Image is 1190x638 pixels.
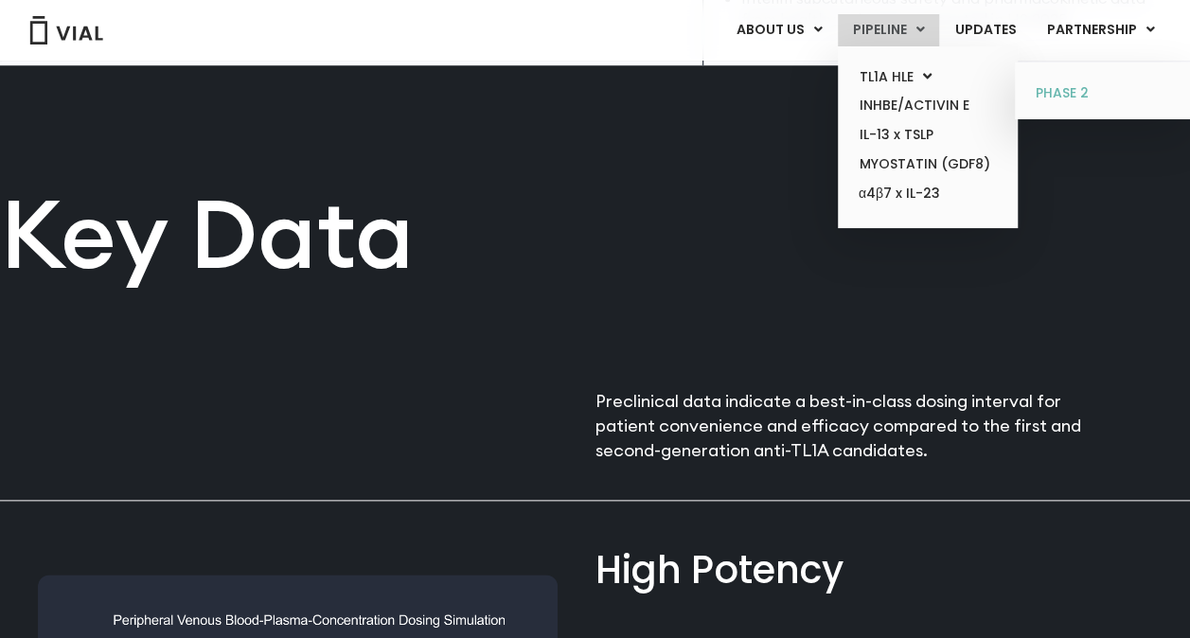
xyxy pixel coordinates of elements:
a: PARTNERSHIPMenu Toggle [1032,14,1170,46]
a: UPDATES [940,14,1031,46]
a: INHBE/ACTIVIN E [844,91,1010,120]
a: TL1A HLEMenu Toggle [844,62,1010,92]
img: Vial Logo [28,16,104,44]
a: MYOSTATIN (GDF8) [844,150,1010,179]
a: IL-13 x TSLP [844,120,1010,150]
a: ABOUT USMenu Toggle [721,14,837,46]
a: α4β7 x IL-23 [844,179,1010,209]
a: PIPELINEMenu Toggle [838,14,939,46]
a: PHASE 2 [1021,79,1187,109]
p: Preclinical data indicate a best-in-class dosing interval for patient convenience and efficacy co... [595,389,1098,462]
div: High Potency​ [595,543,1153,597]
